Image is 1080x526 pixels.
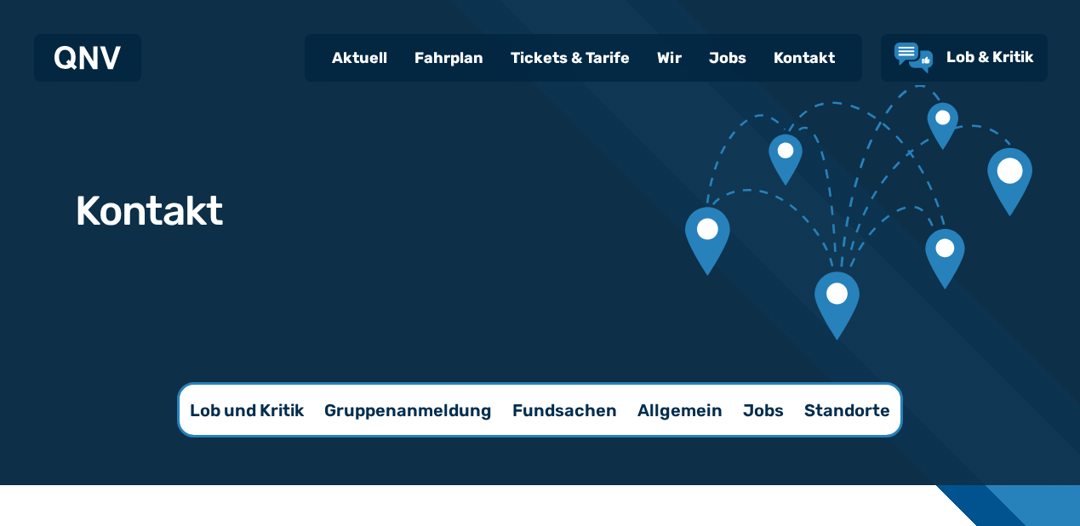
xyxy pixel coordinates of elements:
span: Lob & Kritik [946,48,1034,66]
img: QNV Logo [54,46,121,70]
a: Jobs [733,385,794,435]
a: QNV Logo [54,41,121,75]
a: Kontakt [760,36,849,80]
a: Fundsachen [502,385,627,435]
h1: Kontakt [75,191,223,232]
p: Fundsachen [512,398,617,422]
a: Jobs [695,36,760,80]
a: Lob & Kritik [894,43,1034,73]
p: Lob und Kritik [190,398,304,422]
a: Aktuell [318,36,401,80]
p: Gruppenanmeldung [324,398,492,422]
a: Wir [643,36,695,80]
a: Lob und Kritik [180,385,314,435]
img: Verbundene Kartenmarkierungen [685,85,1032,340]
a: Gruppenanmeldung [314,385,502,435]
p: Jobs [743,398,784,422]
a: Tickets & Tarife [497,36,643,80]
a: Allgemein [627,385,733,435]
a: Fahrplan [401,36,497,80]
p: Allgemein [637,398,723,422]
a: Standorte [794,385,900,435]
p: Standorte [804,398,890,422]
